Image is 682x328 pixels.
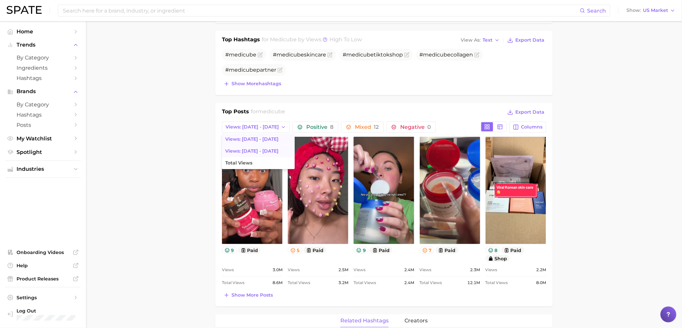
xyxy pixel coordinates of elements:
[288,266,300,274] span: Views
[354,247,368,254] button: 9
[225,148,278,154] span: Views: [DATE] - [DATE]
[306,125,333,130] span: Positive
[17,122,69,128] span: Posts
[222,122,290,133] button: Views: [DATE] - [DATE]
[536,279,546,287] span: 8.0m
[17,263,69,269] span: Help
[17,149,69,155] span: Spotlight
[5,247,81,257] a: Onboarding Videos
[501,247,524,254] button: paid
[17,101,69,108] span: by Category
[277,67,283,73] button: Flag as miscategorized or irrelevant
[288,247,302,254] button: 5
[62,5,580,16] input: Search here for a brand, industry, or ingredient
[222,36,260,45] h1: Top Hashtags
[270,36,297,43] span: medicube
[5,63,81,73] a: Ingredients
[5,53,81,63] a: by Category
[404,52,409,57] button: Flag as miscategorized or irrelevant
[17,28,69,35] span: Home
[226,124,279,130] span: Views: [DATE] - [DATE]
[17,166,69,172] span: Industries
[5,164,81,174] button: Industries
[483,38,492,42] span: Text
[338,266,348,274] span: 2.5m
[626,9,641,12] span: Show
[232,81,281,87] span: Show more hashtags
[486,247,500,254] button: 8
[340,318,389,324] span: related hashtags
[486,279,508,287] span: Total Views
[423,52,450,58] span: medicube
[506,108,546,117] button: Export Data
[5,120,81,130] a: Posts
[536,266,546,274] span: 2.2m
[7,6,42,14] img: SPATE
[420,279,442,287] span: Total Views
[251,108,285,118] h2: for
[420,247,435,254] button: 7
[225,67,276,73] span: # partner
[5,26,81,37] a: Home
[258,108,285,115] span: medicube
[405,266,414,274] span: 2.4m
[277,52,304,58] span: medicube
[5,261,81,271] a: Help
[461,38,481,42] span: View As
[515,109,544,115] span: Export Data
[405,279,414,287] span: 2.4m
[262,36,362,45] h2: for by Views
[330,36,362,43] span: high to low
[5,99,81,110] a: by Category
[343,52,403,58] span: # tiktokshop
[225,52,256,58] span: #
[5,40,81,50] button: Trends
[229,67,256,73] span: medicube
[474,52,480,57] button: Flag as miscategorized or irrelevant
[470,266,480,274] span: 2.3m
[222,247,237,254] button: 9
[486,266,497,274] span: Views
[238,247,261,254] button: paid
[17,89,69,94] span: Brands
[5,110,81,120] a: Hashtags
[229,52,256,58] span: medicube
[225,160,252,166] span: Total Views
[273,279,282,287] span: 8.6m
[436,247,458,254] button: paid
[225,136,278,142] span: Views: [DATE] - [DATE]
[509,122,546,133] button: Columns
[420,266,432,274] span: Views
[5,87,81,96] button: Brands
[222,133,295,169] ul: Views: [DATE] - [DATE]
[17,42,69,48] span: Trends
[354,266,365,274] span: Views
[273,266,282,274] span: 3.0m
[587,8,606,14] span: Search
[419,52,473,58] span: # collagen
[374,124,379,130] span: 12
[17,308,75,314] span: Log Out
[521,124,542,130] span: Columns
[258,52,263,57] button: Flag as miscategorized or irrelevant
[643,9,668,12] span: US Market
[327,52,333,57] button: Flag as miscategorized or irrelevant
[370,247,393,254] button: paid
[17,249,69,255] span: Onboarding Videos
[506,36,546,45] button: Export Data
[304,247,326,254] button: paid
[330,124,333,130] span: 8
[400,125,431,130] span: Negative
[273,52,326,58] span: # skincare
[5,73,81,83] a: Hashtags
[427,124,431,130] span: 0
[17,276,69,282] span: Product Releases
[338,279,348,287] span: 3.2m
[232,292,273,298] span: Show more posts
[222,79,283,89] button: Show morehashtags
[222,266,234,274] span: Views
[17,65,69,71] span: Ingredients
[625,6,677,15] button: ShowUS Market
[355,125,379,130] span: Mixed
[17,55,69,61] span: by Category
